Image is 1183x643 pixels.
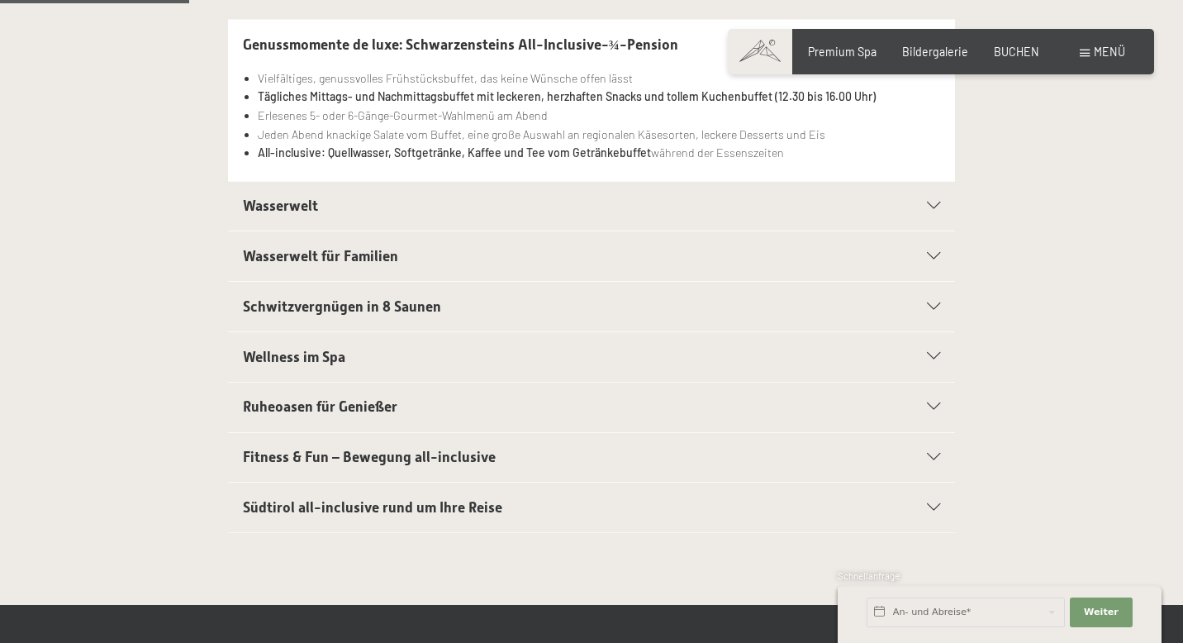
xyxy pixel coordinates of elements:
[258,107,941,126] li: Erlesenes 5- oder 6-Gänge-Gourmet-Wahlmenü am Abend
[243,499,502,516] span: Südtirol all-inclusive rund um Ihre Reise
[258,69,941,88] li: Vielfältiges, genussvolles Frühstücksbuffet, das keine Wünsche offen lässt
[1084,606,1119,619] span: Weiter
[258,126,941,145] li: Jeden Abend knackige Salate vom Buffet, eine große Auswahl an regionalen Käsesorten, leckere Dess...
[838,570,900,581] span: Schnellanfrage
[243,449,496,465] span: Fitness & Fun – Bewegung all-inclusive
[258,145,651,160] strong: All-inclusive: Quellwasser, Softgetränke, Kaffee und Tee vom Getränkebuffet
[258,144,941,163] li: während der Essenszeiten
[258,89,876,103] strong: Tägliches Mittags- und Nachmittagsbuffet mit leckeren, herzhaften Snacks und tollem Kuchenbuffet ...
[243,198,318,214] span: Wasserwelt
[994,45,1039,59] a: BUCHEN
[243,398,397,415] span: Ruheoasen für Genießer
[808,45,877,59] a: Premium Spa
[243,298,441,315] span: Schwitzvergnügen in 8 Saunen
[902,45,968,59] a: Bildergalerie
[243,349,345,365] span: Wellness im Spa
[243,248,398,264] span: Wasserwelt für Familien
[1070,598,1133,627] button: Weiter
[1094,45,1125,59] span: Menü
[243,36,678,53] span: Genussmomente de luxe: Schwarzensteins All-Inclusive-¾-Pension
